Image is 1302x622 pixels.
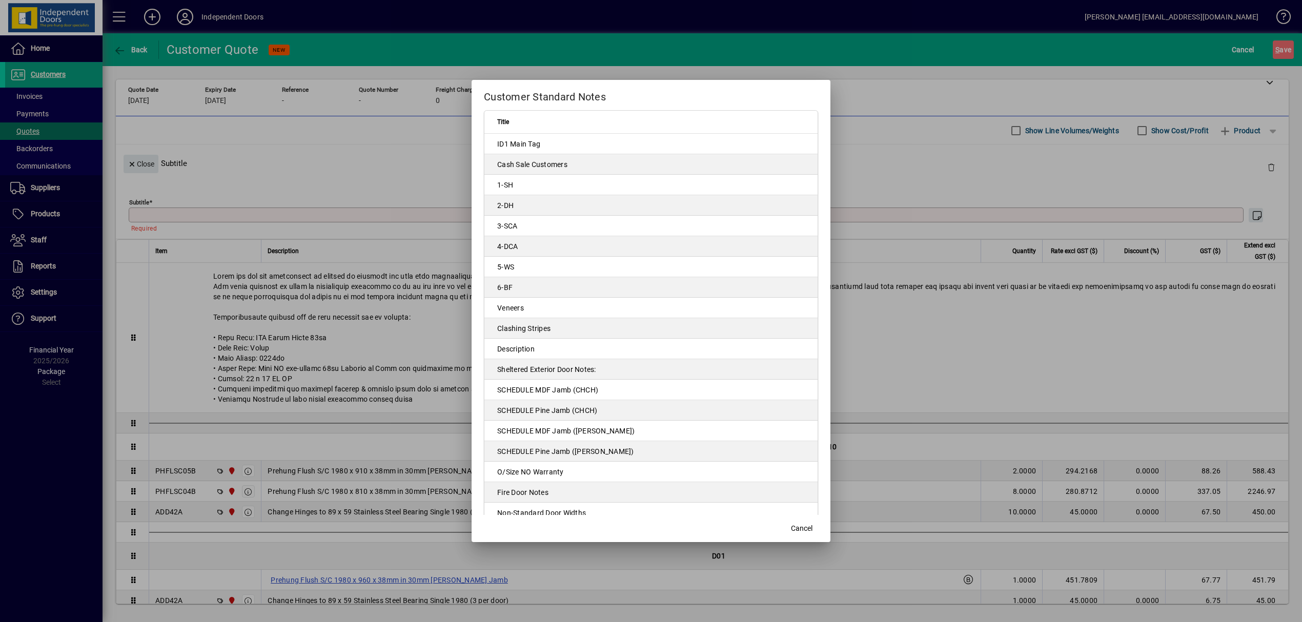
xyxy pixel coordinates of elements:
td: 2-DH [484,195,818,216]
td: SCHEDULE Pine Jamb ([PERSON_NAME]) [484,441,818,462]
td: Clashing Stripes [484,318,818,339]
td: 3-SCA [484,216,818,236]
td: ID1 Main Tag [484,134,818,154]
td: SCHEDULE MDF Jamb ([PERSON_NAME]) [484,421,818,441]
td: O/Size NO Warranty [484,462,818,482]
td: 1-SH [484,175,818,195]
td: Non-Standard Door Widths [484,503,818,523]
td: SCHEDULE Pine Jamb (CHCH) [484,400,818,421]
td: Description [484,339,818,359]
span: Cancel [791,523,812,534]
span: Title [497,116,509,128]
h2: Customer Standard Notes [472,80,830,110]
td: Cash Sale Customers [484,154,818,175]
td: 4-DCA [484,236,818,257]
td: SCHEDULE MDF Jamb (CHCH) [484,380,818,400]
td: Veneers [484,298,818,318]
td: Fire Door Notes [484,482,818,503]
td: 6-BF [484,277,818,298]
td: Sheltered Exterior Door Notes: [484,359,818,380]
button: Cancel [785,520,818,538]
td: 5-WS [484,257,818,277]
